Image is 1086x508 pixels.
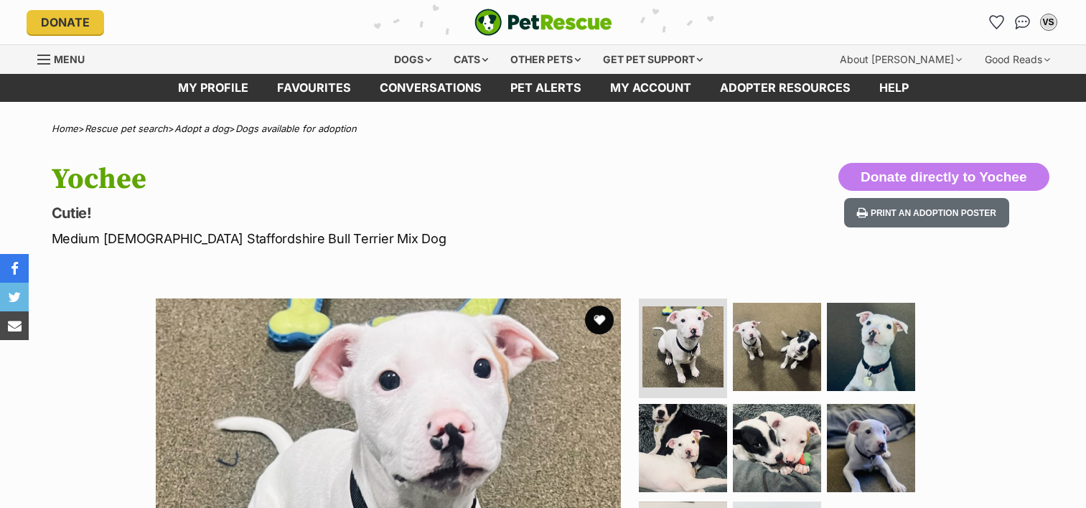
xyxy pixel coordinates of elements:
a: Adopter resources [706,74,865,102]
div: Dogs [384,45,441,74]
div: About [PERSON_NAME] [830,45,972,74]
a: Favourites [986,11,1008,34]
div: Get pet support [593,45,713,74]
a: My account [596,74,706,102]
div: > > > [16,123,1071,134]
button: Print an adoption poster [844,198,1009,227]
img: logo-e224e6f780fb5917bec1dbf3a21bbac754714ae5b6737aabdf751b685950b380.svg [474,9,612,36]
a: PetRescue [474,9,612,36]
span: Menu [54,53,85,65]
img: chat-41dd97257d64d25036548639549fe6c8038ab92f7586957e7f3b1b290dea8141.svg [1015,15,1030,29]
ul: Account quick links [986,11,1060,34]
a: Menu [37,45,95,71]
button: My account [1037,11,1060,34]
div: Other pets [500,45,591,74]
a: Dogs available for adoption [235,123,357,134]
a: Donate [27,10,104,34]
div: Cats [444,45,498,74]
div: Good Reads [975,45,1060,74]
p: Medium [DEMOGRAPHIC_DATA] Staffordshire Bull Terrier Mix Dog [52,229,659,248]
a: conversations [365,74,496,102]
a: Conversations [1011,11,1034,34]
a: Adopt a dog [174,123,229,134]
img: Photo of Yochee [733,404,821,492]
a: Favourites [263,74,365,102]
img: Photo of Yochee [827,303,915,391]
a: Rescue pet search [85,123,168,134]
img: Photo of Yochee [642,306,724,387]
a: Help [865,74,923,102]
img: Photo of Yochee [639,404,727,492]
p: Cutie! [52,203,659,223]
button: favourite [585,306,614,334]
img: Photo of Yochee [827,404,915,492]
a: My profile [164,74,263,102]
button: Donate directly to Yochee [838,163,1049,192]
a: Pet alerts [496,74,596,102]
div: VS [1041,15,1056,29]
img: Photo of Yochee [733,303,821,391]
a: Home [52,123,78,134]
h1: Yochee [52,163,659,196]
